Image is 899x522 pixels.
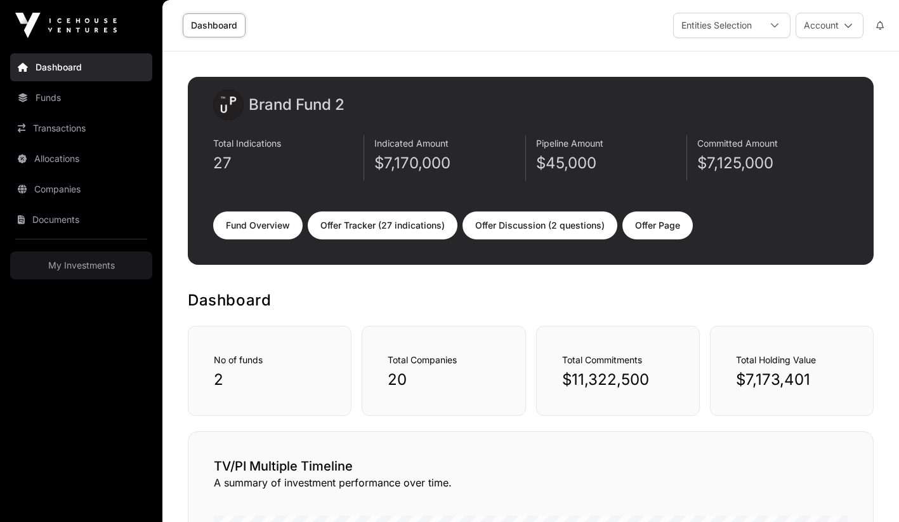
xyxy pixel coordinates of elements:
[10,53,152,81] a: Dashboard
[622,211,693,239] a: Offer Page
[736,370,848,390] p: $7,173,401
[536,153,686,173] p: $45,000
[249,95,345,115] h2: Brand Fund 2
[213,211,303,239] a: Fund Overview
[536,138,603,149] span: Pipeline Amount
[10,175,152,203] a: Companies
[214,370,325,390] p: 2
[213,138,281,149] span: Total Indications
[10,114,152,142] a: Transactions
[374,138,449,149] span: Indicated Amount
[562,370,674,390] p: $11,322,500
[836,461,899,522] iframe: Chat Widget
[15,13,117,38] img: Icehouse Ventures Logo
[308,211,457,239] a: Offer Tracker (27 indications)
[736,354,816,365] span: Total Holding Value
[214,457,848,475] h2: TV/PI Multiple Timeline
[562,354,642,365] span: Total Commitments
[183,13,246,37] a: Dashboard
[10,145,152,173] a: Allocations
[188,290,874,311] h1: Dashboard
[374,153,525,173] p: $7,170,000
[796,13,863,38] button: Account
[697,153,848,173] p: $7,125,000
[10,206,152,234] a: Documents
[388,370,499,390] p: 20
[213,90,244,120] img: images.png
[463,211,617,239] a: Offer Discussion (2 questions)
[388,354,457,365] span: Total Companies
[697,138,778,149] span: Committed Amount
[10,84,152,112] a: Funds
[214,354,263,365] span: No of funds
[213,153,364,173] p: 27
[10,251,152,279] a: My Investments
[214,475,848,490] p: A summary of investment performance over time.
[674,13,759,37] div: Entities Selection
